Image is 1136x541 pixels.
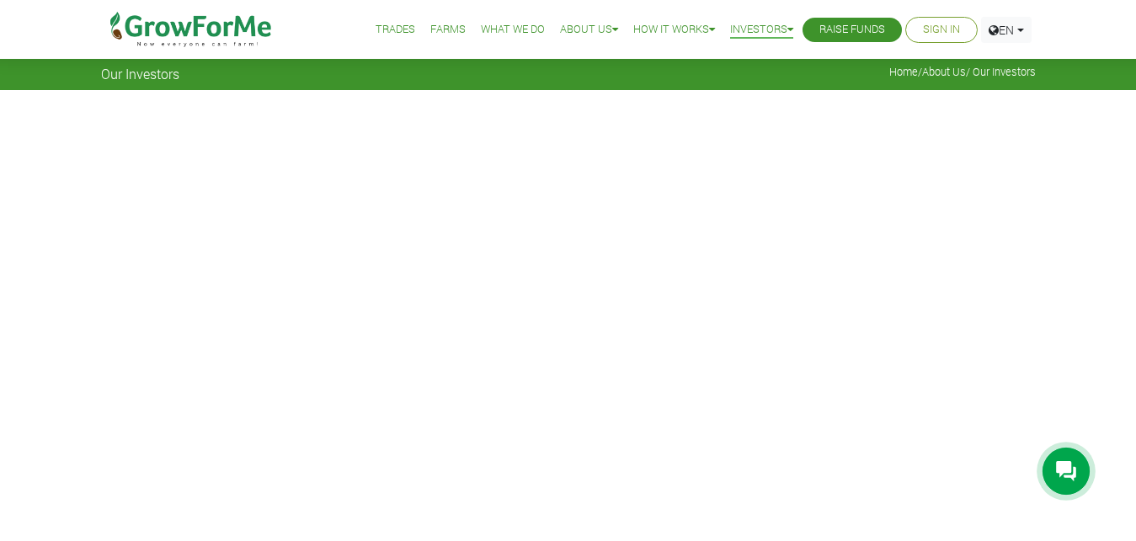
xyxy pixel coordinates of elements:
[981,17,1032,43] a: EN
[430,21,466,39] a: Farms
[376,21,415,39] a: Trades
[889,65,918,78] a: Home
[101,66,179,82] span: Our Investors
[633,21,715,39] a: How it Works
[923,21,960,39] a: Sign In
[560,21,618,39] a: About Us
[730,21,793,39] a: Investors
[481,21,545,39] a: What We Do
[922,65,966,78] a: About Us
[889,66,1036,78] span: / / Our Investors
[819,21,885,39] a: Raise Funds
